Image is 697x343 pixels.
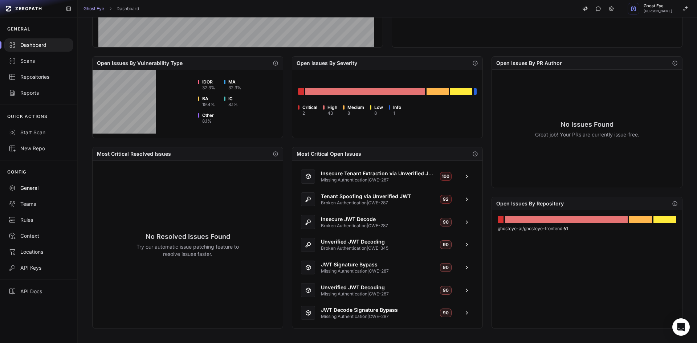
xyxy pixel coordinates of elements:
[321,284,434,291] span: Unverified JWT Decoding
[653,216,676,223] div: Go to issues list
[117,6,139,12] a: Dashboard
[297,258,478,278] a: JWT Signature Bypass Missing Authentication|CWE-287 90
[7,26,30,32] p: GENERAL
[321,306,434,314] span: JWT Decode Signature Bypass
[9,200,69,208] div: Teams
[15,6,42,12] span: ZEROPATH
[440,218,452,226] span: 90
[202,102,215,107] div: 19.4 %
[9,216,69,224] div: Rules
[97,60,183,67] h2: Open Issues By Vulnerability Type
[498,225,676,232] div: ghosteye-ai/ghosteye-frontend :
[97,150,171,158] h2: Most Critical Resolved Issues
[302,105,317,110] span: Critical
[9,264,69,271] div: API Keys
[321,200,434,206] span: Broken Authentication | CWE-287
[9,145,69,152] div: New Repo
[7,114,48,119] p: QUICK ACTIONS
[202,79,215,85] span: IDOR
[9,89,69,97] div: Reports
[563,225,568,231] span: 61
[505,216,628,223] div: Go to issues list
[321,177,434,183] span: Missing Authentication | CWE-287
[297,212,478,232] a: Insecure JWT Decode Broken Authentication|CWE-287 90
[321,291,434,297] span: Missing Authentication | CWE-287
[297,235,478,255] a: Unverified JWT Decoding Broken Authentication|CWE-345 90
[297,60,357,67] h2: Open Issues By Severity
[228,85,241,91] div: 32.3 %
[347,105,364,110] span: Medium
[297,167,478,187] a: Insecure Tenant Extraction via Unverified JWT Missing Authentication|CWE-287 100
[440,240,452,249] span: 90
[393,110,401,116] div: 1
[228,102,238,107] div: 8.1 %
[83,6,104,12] a: Ghost Eye
[535,119,639,130] h3: No Issues Found
[374,110,383,116] div: 8
[327,110,337,116] div: 43
[131,243,245,258] p: Try our automatic issue patching feature to resolve issues faster.
[7,169,27,175] p: CONFIG
[321,170,434,177] span: Insecure Tenant Extraction via Unverified JWT
[297,303,478,323] a: JWT Decode Signature Bypass Missing Authentication|CWE-287 90
[393,105,401,110] span: Info
[83,6,139,12] nav: breadcrumb
[535,131,639,138] p: Great job! Your PRs are currently issue-free.
[427,88,449,95] div: Go to issues list
[440,309,452,317] span: 90
[321,268,434,274] span: Missing Authentication | CWE-287
[9,41,69,49] div: Dashboard
[108,6,113,11] svg: chevron right,
[202,113,214,118] span: Other
[498,216,504,223] div: Go to issues list
[321,261,434,268] span: JWT Signature Bypass
[347,110,364,116] div: 8
[9,248,69,256] div: Locations
[440,286,452,295] span: 90
[202,118,214,124] div: 8.1 %
[327,105,337,110] span: High
[302,110,317,116] div: 2
[374,105,383,110] span: Low
[321,238,434,245] span: Unverified JWT Decoding
[9,232,69,240] div: Context
[228,79,241,85] span: MA
[9,288,69,295] div: API Docs
[440,172,452,181] span: 100
[298,88,303,95] div: Go to issues list
[496,200,564,207] h2: Open Issues By Repository
[297,280,478,300] a: Unverified JWT Decoding Missing Authentication|CWE-287 90
[297,150,361,158] h2: Most Critical Open Issues
[321,216,434,223] span: Insecure JWT Decode
[440,195,452,204] span: 92
[672,318,690,336] div: Open Intercom Messenger
[9,184,69,192] div: General
[321,245,434,251] span: Broken Authentication | CWE-345
[440,263,452,272] span: 90
[9,129,69,136] div: Start Scan
[644,9,672,13] span: [PERSON_NAME]
[305,88,425,95] div: Go to issues list
[321,314,434,319] span: Missing Authentication | CWE-287
[131,232,245,242] h3: No Resolved Issues Found
[321,223,434,229] span: Broken Authentication | CWE-287
[321,193,434,200] span: Tenant Spoofing via Unverified JWT
[228,96,238,102] span: IC
[644,4,672,8] span: Ghost Eye
[474,88,477,95] div: Go to issues list
[9,57,69,65] div: Scans
[297,189,478,209] a: Tenant Spoofing via Unverified JWT Broken Authentication|CWE-287 92
[9,73,69,81] div: Repositories
[202,85,215,91] div: 32.3 %
[496,60,562,67] h2: Open Issues By PR Author
[202,96,215,102] span: BA
[629,216,652,223] div: Go to issues list
[3,3,60,15] a: ZEROPATH
[450,88,472,95] div: Go to issues list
